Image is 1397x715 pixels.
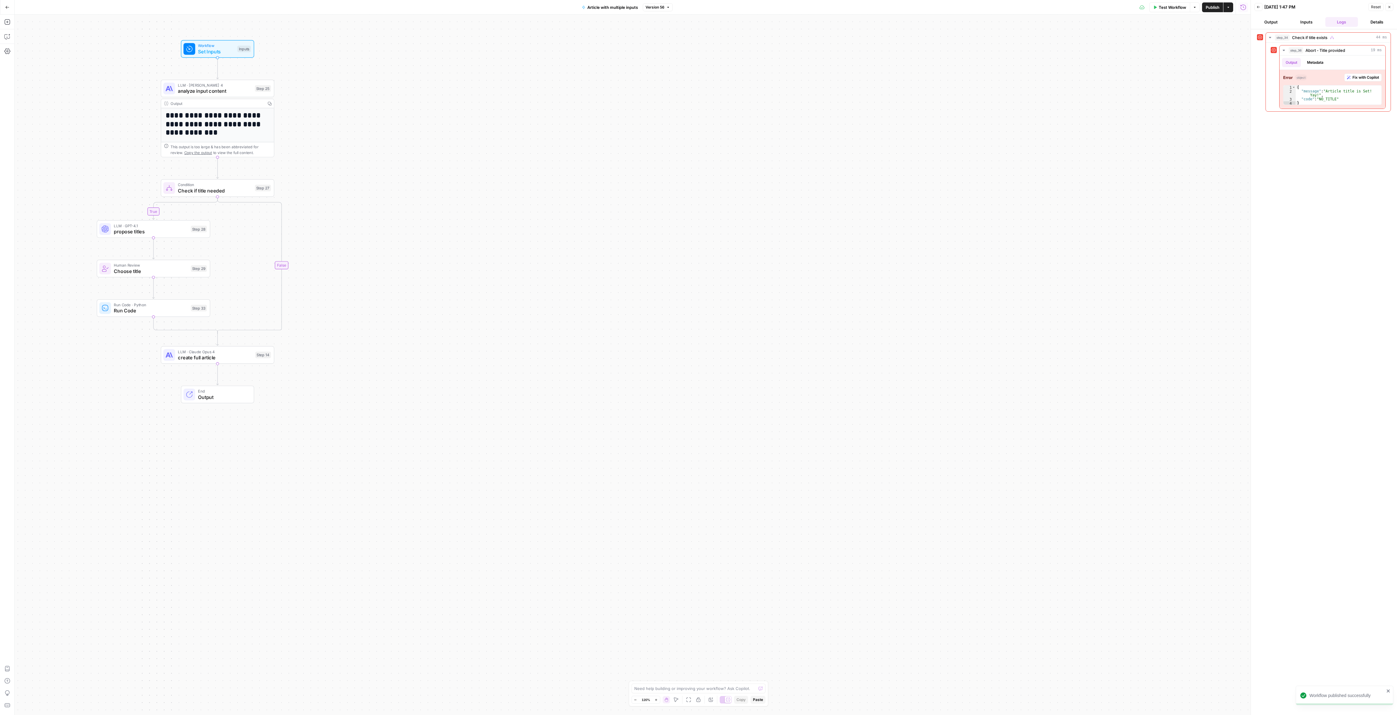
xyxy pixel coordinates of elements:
span: End [198,388,248,394]
button: close [1386,688,1391,693]
div: Inputs [237,46,251,52]
div: This output is too large & has been abbreviated for review. to view the full content. [171,144,271,155]
strong: Error [1283,74,1293,81]
span: Check if title needed [178,187,252,194]
span: Reset [1371,4,1381,10]
span: step_34 [1275,34,1290,41]
div: Step 14 [255,352,271,358]
button: Article with multiple inputs [578,2,642,12]
button: Test Workflow [1149,2,1190,12]
span: Copy the output [184,150,212,155]
div: 1 [1284,85,1296,89]
button: Metadata [1303,58,1327,67]
span: object [1295,75,1307,80]
span: Abort - Title provided [1305,47,1345,53]
button: 44 ms [1266,33,1391,42]
span: propose titles [114,228,188,235]
g: Edge from step_27 to step_27-conditional-end [218,197,282,334]
div: 44 ms [1266,43,1391,111]
span: LLM · GPT-4.1 [114,223,188,228]
button: Paste [751,696,765,704]
g: Edge from step_14 to end [216,364,218,385]
g: Edge from step_29 to step_33 [152,277,154,299]
div: Step 28 [191,226,207,232]
div: Step 33 [191,305,207,311]
span: Run Code [114,307,188,314]
g: Edge from step_33 to step_27-conditional-end [153,317,218,334]
span: Paste [753,697,763,702]
div: 2 [1284,89,1296,97]
g: Edge from start to step_25 [216,58,218,79]
g: Edge from step_25 to step_27 [216,157,218,179]
div: LLM · Claude Opus 4create full articleStep 14 [161,346,274,364]
button: Output [1282,58,1301,67]
span: Set Inputs [198,48,234,55]
span: Run Code · Python [114,302,188,308]
span: Workflow [198,43,234,49]
span: LLM · [PERSON_NAME] 4 [178,82,252,88]
div: ConditionCheck if title neededStep 27 [161,179,274,197]
div: WorkflowSet InputsInputs [161,40,274,58]
button: Copy [734,696,748,704]
span: Toggle code folding, rows 1 through 4 [1292,85,1295,89]
button: Publish [1202,2,1223,12]
div: LLM · GPT-4.1propose titlesStep 28 [97,220,210,238]
div: EndOutput [161,386,274,403]
span: Choose title [114,268,188,275]
span: LLM · Claude Opus 4 [178,349,252,354]
button: 19 ms [1280,45,1385,55]
div: Step 27 [255,185,271,192]
button: Output [1255,17,1287,27]
div: 4 [1284,101,1296,105]
span: Article with multiple inputs [587,4,638,10]
div: Run Code · PythonRun CodeStep 33 [97,299,210,317]
div: Output [171,101,263,106]
g: Edge from step_28 to step_29 [152,238,154,259]
div: Step 29 [191,265,207,272]
div: Human ReviewChoose titleStep 29 [97,260,210,278]
span: Publish [1206,4,1219,10]
span: Output [198,393,248,401]
button: Fix with Copilot [1344,74,1382,81]
button: Logs [1325,17,1358,27]
g: Edge from step_27-conditional-end to step_14 [216,332,218,345]
span: Human Review [114,262,188,268]
span: create full article [178,354,252,361]
span: Test Workflow [1159,4,1186,10]
span: Copy [736,697,746,702]
button: Version 56 [643,3,673,11]
button: Details [1360,17,1393,27]
div: Workflow published successfully [1309,692,1384,699]
button: Reset [1368,3,1384,11]
div: 19 ms [1280,56,1385,109]
div: 3 [1284,97,1296,101]
span: step_36 [1289,47,1303,53]
span: 19 ms [1371,48,1382,53]
span: 44 ms [1376,35,1387,40]
g: Edge from step_27 to step_28 [152,197,218,219]
span: Condition [178,182,252,188]
span: Version 56 [646,5,664,10]
span: 120% [642,697,650,702]
div: Step 25 [255,85,271,92]
span: Check if title exists [1292,34,1327,41]
span: Fix with Copilot [1352,75,1379,80]
span: analyze input content [178,87,252,95]
button: Inputs [1290,17,1323,27]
